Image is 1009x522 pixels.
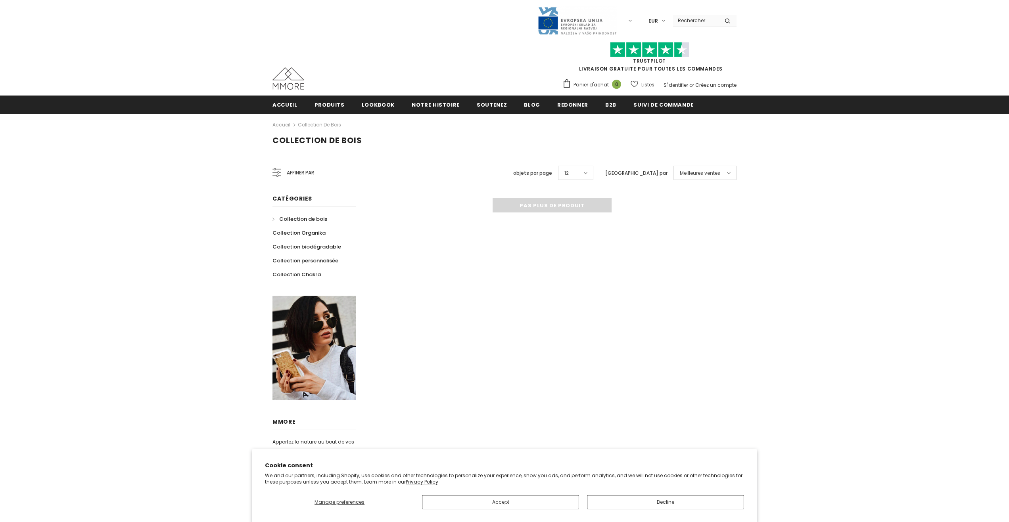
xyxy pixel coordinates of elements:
span: Notre histoire [412,101,460,109]
button: Accept [422,495,579,509]
span: B2B [605,101,616,109]
label: [GEOGRAPHIC_DATA] par [605,169,668,177]
span: Lookbook [362,101,395,109]
a: Suivi de commande [633,96,694,113]
h2: Cookie consent [265,461,744,470]
span: Catégories [272,195,312,203]
span: Manage preferences [315,499,364,505]
span: Collection Organika [272,229,326,237]
span: Collection personnalisée [272,257,338,264]
span: Collection de bois [279,215,327,223]
span: EUR [648,17,658,25]
span: Listes [641,81,654,89]
span: Accueil [272,101,297,109]
span: Collection de bois [272,135,362,146]
p: We and our partners, including Shopify, use cookies and other technologies to personalize your ex... [265,472,744,485]
span: Panier d'achat [574,81,609,89]
span: or [689,82,694,88]
span: Meilleures ventes [680,169,720,177]
a: Collection de bois [272,212,327,226]
a: Listes [631,78,654,92]
a: TrustPilot [633,57,666,64]
a: Collection biodégradable [272,240,341,254]
a: Collection Organika [272,226,326,240]
a: Redonner [557,96,588,113]
a: B2B [605,96,616,113]
span: MMORE [272,418,296,426]
a: Produits [315,96,345,113]
span: Produits [315,101,345,109]
a: Privacy Policy [406,478,438,485]
span: soutenez [477,101,507,109]
img: Javni Razpis [537,6,617,35]
span: 0 [612,80,621,89]
a: Lookbook [362,96,395,113]
a: Javni Razpis [537,17,617,24]
span: Suivi de commande [633,101,694,109]
a: Panier d'achat 0 [562,79,625,91]
a: S'identifier [664,82,688,88]
button: Decline [587,495,744,509]
span: Collection biodégradable [272,243,341,250]
span: Collection Chakra [272,271,321,278]
span: Affiner par [287,168,314,177]
a: Notre histoire [412,96,460,113]
a: Accueil [272,120,290,130]
a: Accueil [272,96,297,113]
img: Cas MMORE [272,67,304,90]
a: Collection personnalisée [272,254,338,268]
span: LIVRAISON GRATUITE POUR TOUTES LES COMMANDES [562,46,737,72]
input: Search Site [673,15,719,26]
a: Collection Chakra [272,268,321,281]
a: soutenez [477,96,507,113]
a: Collection de bois [298,121,341,128]
button: Manage preferences [265,495,414,509]
span: Blog [524,101,540,109]
span: 12 [564,169,569,177]
label: objets par page [513,169,552,177]
span: Redonner [557,101,588,109]
a: Créez un compte [695,82,737,88]
a: Blog [524,96,540,113]
img: Faites confiance aux étoiles pilotes [610,42,689,57]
